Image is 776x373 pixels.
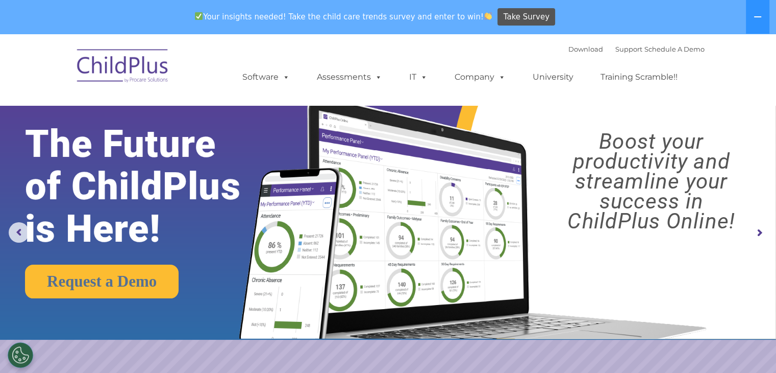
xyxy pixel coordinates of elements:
a: Software [232,67,300,87]
a: Support [615,45,642,53]
img: ChildPlus by Procare Solutions [72,42,174,93]
font: | [568,45,705,53]
a: Request a Demo [25,265,179,298]
button: Cookies Settings [8,342,33,368]
span: Your insights needed! Take the child care trends survey and enter to win! [191,7,496,27]
a: Download [568,45,603,53]
rs-layer: The Future of ChildPlus is Here! [25,123,273,250]
span: Last name [142,67,173,75]
a: Company [444,67,516,87]
a: Assessments [307,67,392,87]
a: University [522,67,584,87]
span: Phone number [142,109,185,117]
img: ✅ [195,12,203,20]
rs-layer: Boost your productivity and streamline your success in ChildPlus Online! [536,131,766,231]
a: IT [399,67,438,87]
img: 👏 [484,12,492,20]
a: Training Scramble!! [590,67,688,87]
a: Schedule A Demo [644,45,705,53]
a: Take Survey [497,8,555,26]
span: Take Survey [504,8,549,26]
